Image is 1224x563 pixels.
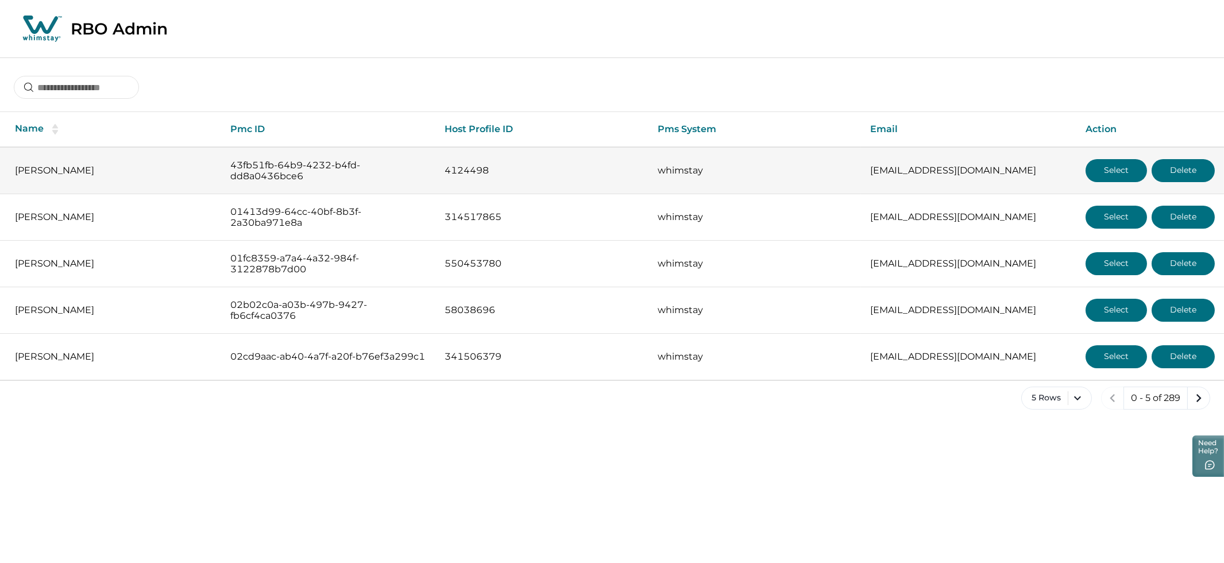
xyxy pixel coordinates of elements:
p: 314517865 [445,211,639,223]
button: Select [1086,206,1147,229]
button: Select [1086,252,1147,275]
p: 02cd9aac-ab40-4a7f-a20f-b76ef3a299c1 [230,351,426,363]
p: 550453780 [445,258,639,269]
button: next page [1187,387,1210,410]
th: Host Profile ID [435,112,648,147]
p: whimstay [658,258,851,269]
p: 4124498 [445,165,639,176]
button: Delete [1152,206,1215,229]
button: Select [1086,345,1147,368]
p: [PERSON_NAME] [15,211,212,223]
p: [PERSON_NAME] [15,304,212,316]
p: whimstay [658,211,851,223]
button: Select [1086,159,1147,182]
p: whimstay [658,351,851,363]
p: whimstay [658,165,851,176]
p: [EMAIL_ADDRESS][DOMAIN_NAME] [870,211,1067,223]
p: [PERSON_NAME] [15,351,212,363]
p: 01413d99-64cc-40bf-8b3f-2a30ba971e8a [230,206,426,229]
p: [PERSON_NAME] [15,165,212,176]
p: 0 - 5 of 289 [1131,392,1180,404]
button: Delete [1152,299,1215,322]
button: Delete [1152,345,1215,368]
p: [EMAIL_ADDRESS][DOMAIN_NAME] [870,351,1067,363]
th: Pmc ID [221,112,435,147]
p: [EMAIL_ADDRESS][DOMAIN_NAME] [870,258,1067,269]
button: 0 - 5 of 289 [1123,387,1188,410]
th: Action [1076,112,1224,147]
p: 341506379 [445,351,639,363]
p: [EMAIL_ADDRESS][DOMAIN_NAME] [870,304,1067,316]
p: 43fb51fb-64b9-4232-b4fd-dd8a0436bce6 [230,160,426,182]
p: [EMAIL_ADDRESS][DOMAIN_NAME] [870,165,1067,176]
p: whimstay [658,304,851,316]
button: 5 Rows [1021,387,1092,410]
button: Select [1086,299,1147,322]
button: Delete [1152,252,1215,275]
button: previous page [1101,387,1124,410]
p: 58038696 [445,304,639,316]
th: Email [861,112,1076,147]
th: Pms System [648,112,860,147]
p: RBO Admin [71,19,168,38]
p: [PERSON_NAME] [15,258,212,269]
button: Delete [1152,159,1215,182]
button: sorting [44,124,67,135]
p: 02b02c0a-a03b-497b-9427-fb6cf4ca0376 [230,299,426,322]
p: 01fc8359-a7a4-4a32-984f-3122878b7d00 [230,253,426,275]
